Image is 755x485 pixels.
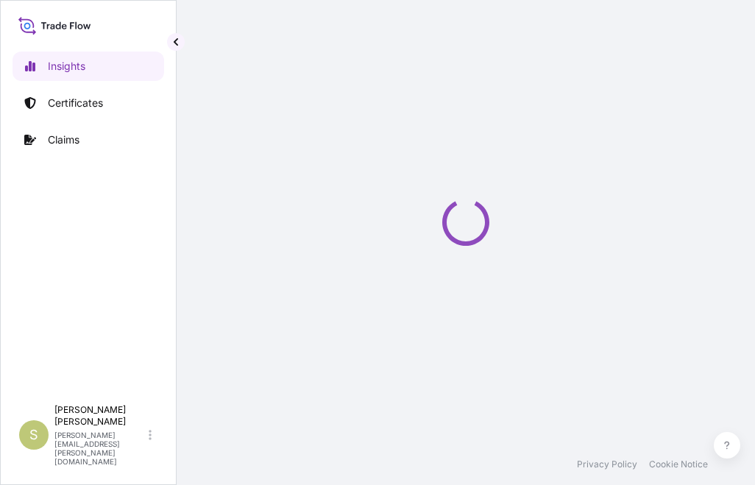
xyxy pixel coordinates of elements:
[48,59,85,74] p: Insights
[577,459,637,470] a: Privacy Policy
[54,431,146,466] p: [PERSON_NAME][EMAIL_ADDRESS][PERSON_NAME][DOMAIN_NAME]
[13,125,164,155] a: Claims
[54,404,146,428] p: [PERSON_NAME] [PERSON_NAME]
[48,96,103,110] p: Certificates
[48,132,79,147] p: Claims
[29,428,38,442] span: S
[649,459,708,470] a: Cookie Notice
[13,88,164,118] a: Certificates
[13,52,164,81] a: Insights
